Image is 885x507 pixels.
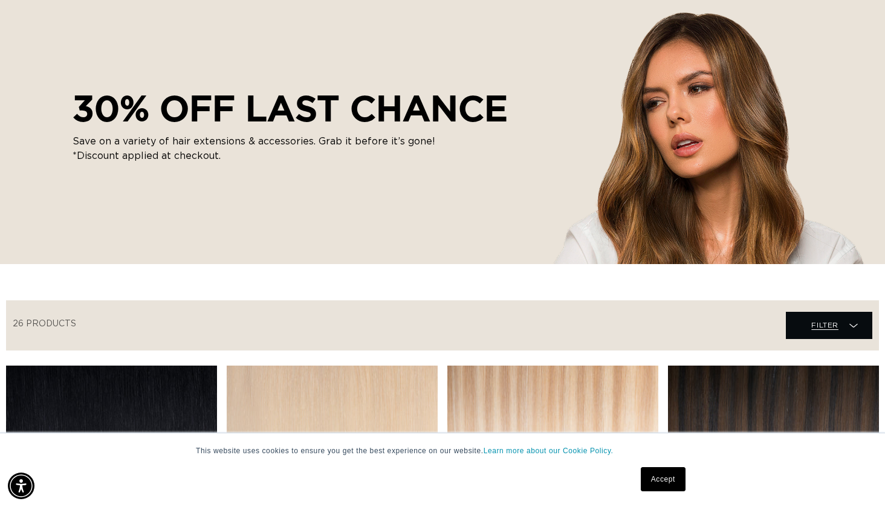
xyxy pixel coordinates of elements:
[73,87,508,129] h2: 30% OFF LAST CHANCE
[484,447,614,455] a: Learn more about our Cookie Policy.
[73,134,435,163] p: Save on a variety of hair extensions & accessories. Grab it before it’s gone! *Discount applied a...
[8,473,34,499] div: Accessibility Menu
[641,467,686,491] a: Accept
[196,445,689,456] p: This website uses cookies to ensure you get the best experience on our website.
[811,314,838,337] span: Filter
[786,312,872,339] summary: Filter
[13,320,76,328] span: 26 products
